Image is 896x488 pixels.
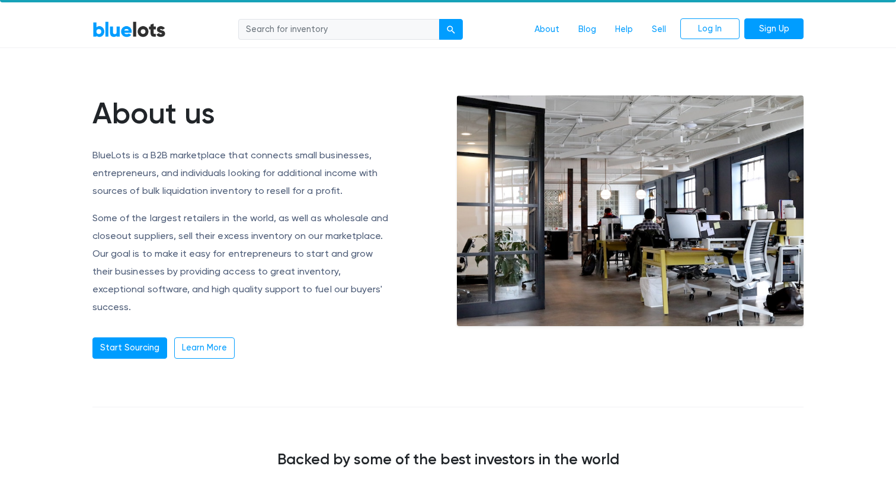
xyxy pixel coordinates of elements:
input: Search for inventory [238,19,440,40]
a: About [525,18,569,41]
a: Help [606,18,642,41]
h1: About us [92,95,392,131]
a: Sign Up [744,18,804,40]
a: Start Sourcing [92,337,167,359]
a: Blog [569,18,606,41]
a: Log In [680,18,740,40]
a: Learn More [174,337,235,359]
a: Sell [642,18,676,41]
p: BlueLots is a B2B marketplace that connects small businesses, entrepreneurs, and individuals look... [92,146,392,200]
img: office-e6e871ac0602a9b363ffc73e1d17013cb30894adc08fbdb38787864bb9a1d2fe.jpg [457,95,804,327]
h3: Backed by some of the best investors in the world [92,450,804,468]
p: Some of the largest retailers in the world, as well as wholesale and closeout suppliers, sell the... [92,209,392,316]
a: BlueLots [92,21,166,38]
